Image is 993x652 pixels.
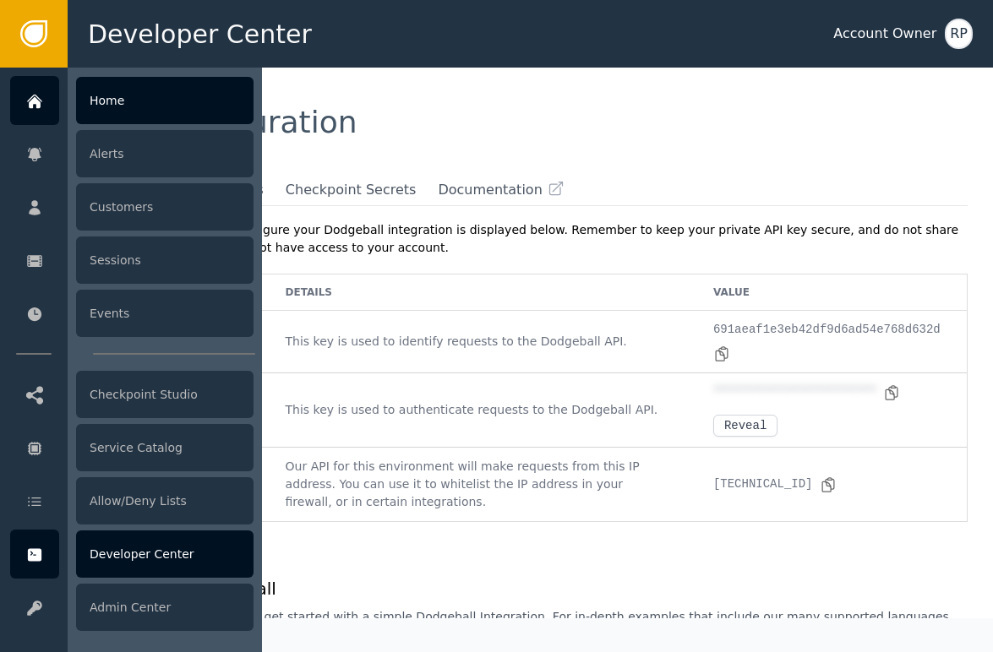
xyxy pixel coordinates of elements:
div: Alerts [76,130,254,177]
div: Home [76,77,254,124]
a: Developer Center [10,530,254,579]
a: Documentation [438,180,564,200]
div: Information required to configure your Dodgeball integration is displayed below. Remember to keep... [93,221,968,257]
span: Documentation [438,180,542,200]
div: Service Catalog [76,424,254,471]
td: Value [693,274,967,311]
div: Sessions [76,236,254,284]
a: Events [10,289,254,338]
a: Alerts [10,129,254,178]
a: Checkpoint Studio [10,370,254,419]
a: Allow/Deny Lists [10,476,254,525]
button: Reveal [713,415,777,437]
span: Developer Center [88,15,312,53]
a: Sessions [10,236,254,285]
div: Customers [76,183,254,231]
td: Our API for this environment will make requests from this IP address. You can use it to whitelist... [265,448,693,521]
div: Admin Center [76,584,254,631]
div: [TECHNICAL_ID] [713,475,837,493]
button: RP [945,19,973,49]
td: This key is used to authenticate requests to the Dodgeball API. [265,373,693,448]
div: Developer Center [76,530,254,578]
div: 691aeaf1e3eb42df9d6ad54e768d632d [713,321,947,362]
a: Admin Center [10,583,254,632]
div: Allow/Deny Lists [76,477,254,524]
div: Account Owner [833,24,936,44]
a: Customers [10,182,254,231]
a: Service Catalog [10,423,254,472]
a: Home [10,76,254,125]
div: Events [76,290,254,337]
td: Details [265,274,693,311]
h1: Connect to Dodgeball [93,576,968,601]
div: Reveal [724,419,767,432]
span: Checkpoint Secrets [286,180,417,200]
div: Checkpoint Studio [76,371,254,418]
td: This key is used to identify requests to the Dodgeball API. [265,311,693,373]
p: These snippets will help you get started with a simple Dodgeball Integration. For in-depth exampl... [93,608,968,644]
